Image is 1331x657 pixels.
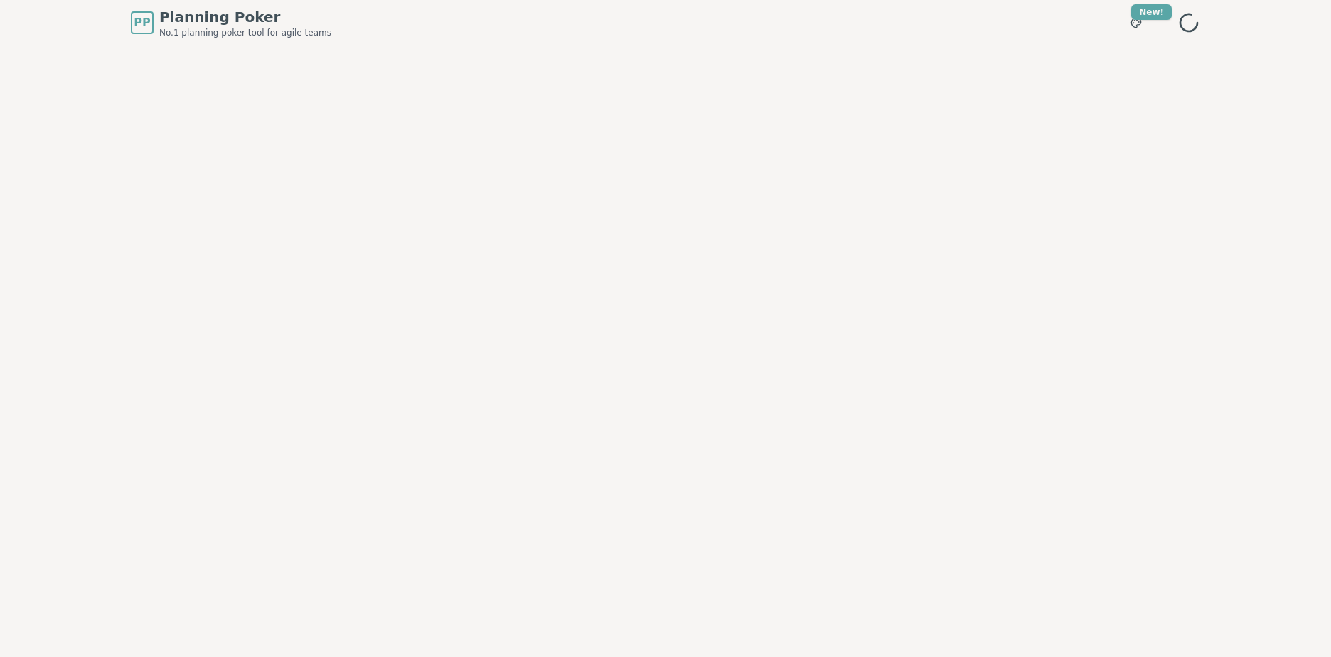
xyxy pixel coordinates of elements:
[1123,10,1149,36] button: New!
[1131,4,1172,20] div: New!
[159,27,331,38] span: No.1 planning poker tool for agile teams
[159,7,331,27] span: Planning Poker
[131,7,331,38] a: PPPlanning PokerNo.1 planning poker tool for agile teams
[134,14,150,31] span: PP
